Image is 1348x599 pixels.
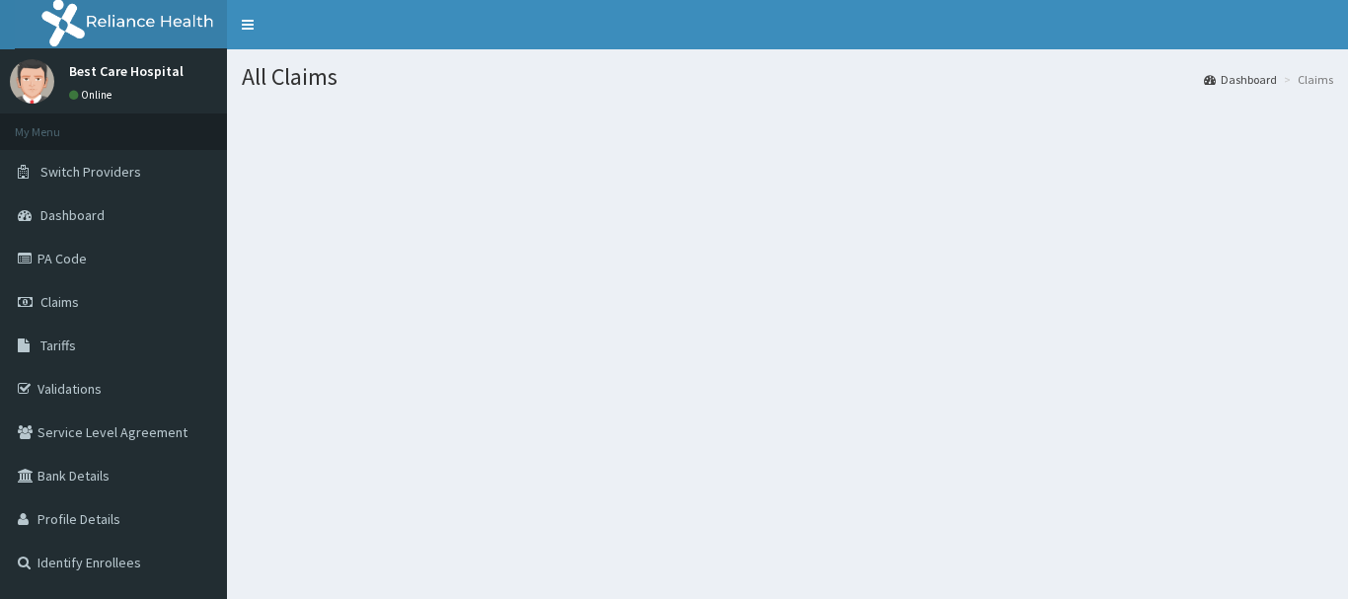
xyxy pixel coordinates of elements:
[40,163,141,181] span: Switch Providers
[40,293,79,311] span: Claims
[40,337,76,354] span: Tariffs
[242,64,1333,90] h1: All Claims
[10,59,54,104] img: User Image
[40,206,105,224] span: Dashboard
[69,88,116,102] a: Online
[69,64,184,78] p: Best Care Hospital
[1279,71,1333,88] li: Claims
[1204,71,1277,88] a: Dashboard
